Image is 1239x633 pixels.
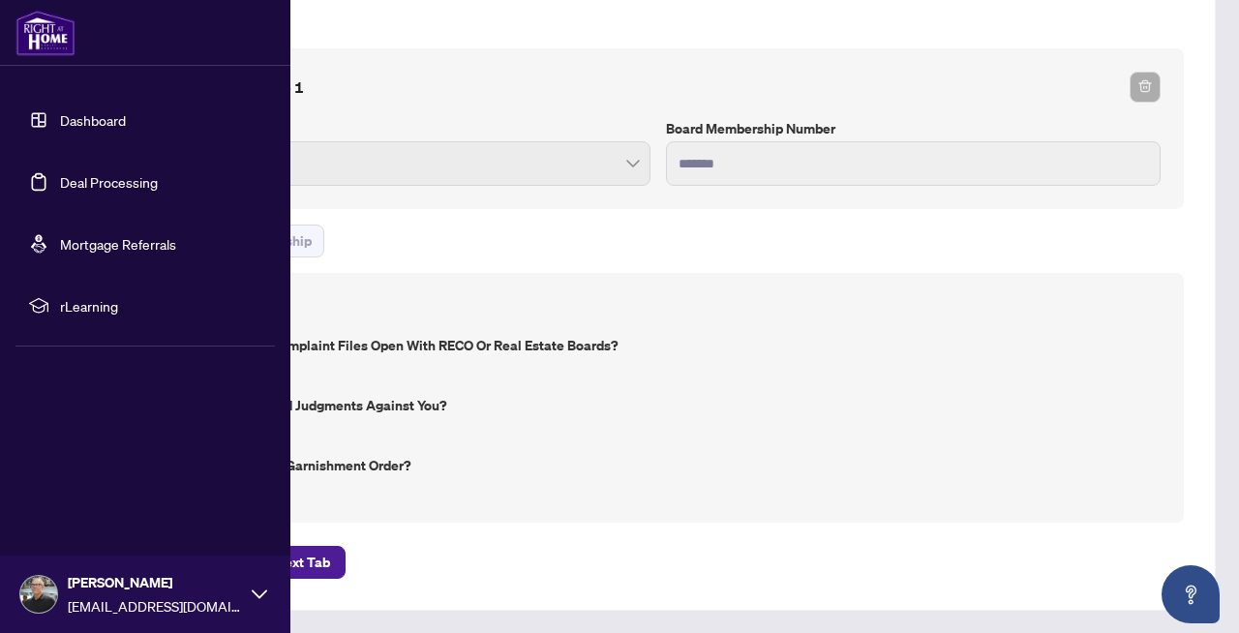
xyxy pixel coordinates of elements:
label: Have you had any complaint files open with RECO or Real Estate Boards? [156,335,1161,356]
span: Next Tab [275,547,330,578]
label: Are you subject to a Garnishment Order? [156,455,1161,476]
label: Board Membership Number [666,118,1161,139]
a: Dashboard [60,111,126,129]
span: [EMAIL_ADDRESS][DOMAIN_NAME] [68,595,242,617]
img: Profile Icon [20,576,57,613]
label: Are there any unpaid judgments against you? [156,395,1161,416]
h4: Board Membership [133,10,1184,33]
a: Deal Processing [60,173,158,191]
h4: Declarations [156,296,1161,319]
a: Mortgage Referrals [60,235,176,253]
span: rLearning [60,295,261,316]
span: [PERSON_NAME] [68,572,242,593]
button: Open asap [1162,565,1220,623]
img: logo [15,10,76,56]
span: TRREB [167,145,639,182]
button: Next Tab [259,546,346,579]
label: Board Membership(s) [156,118,650,139]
